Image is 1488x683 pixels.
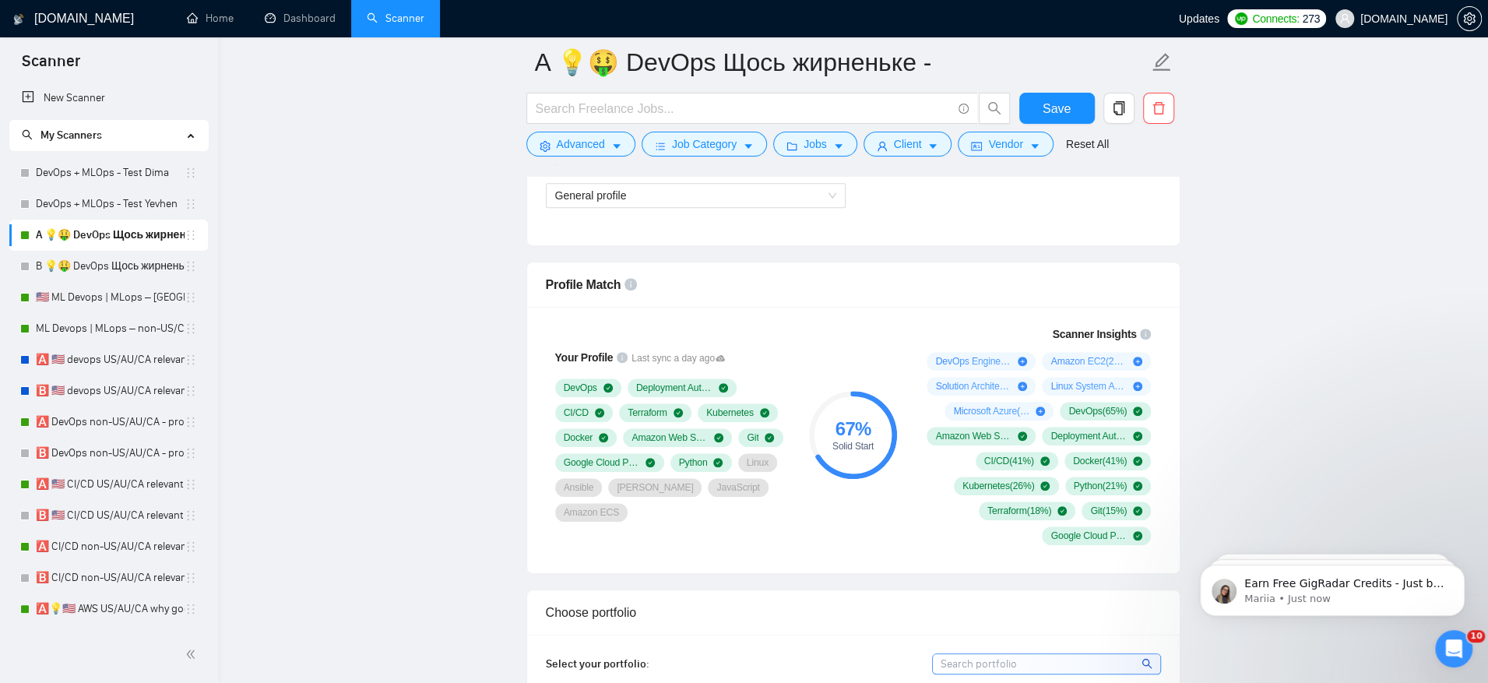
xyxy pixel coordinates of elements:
span: Updates [1179,12,1219,25]
span: check-circle [1018,431,1027,441]
span: General profile [555,184,836,207]
span: check-circle [1057,506,1067,516]
a: 🅱️ 🇺🇸 CI/CD US/AU/CA relevant exp [36,500,185,531]
span: delete [1144,101,1173,115]
input: Search Freelance Jobs... [536,99,952,118]
button: settingAdvancedcaret-down [526,132,635,157]
a: dashboardDashboard [265,12,336,25]
span: check-circle [595,408,604,417]
span: double-left [185,646,201,662]
span: check-circle [719,383,728,393]
span: Microsoft Azure ( 15 %) [953,405,1029,417]
span: setting [1458,12,1481,25]
span: user [1339,13,1350,24]
span: Linux [747,456,769,469]
span: Git ( 15 %) [1090,505,1127,517]
input: Search portfolio [933,654,1160,674]
span: search [1142,655,1155,672]
span: holder [185,385,197,397]
span: Save [1043,99,1071,118]
span: holder [185,260,197,273]
span: Solution Architecture ( 21 %) [935,380,1011,393]
span: Docker [564,431,593,444]
a: 🇺🇸 ML Devops | MLops – [GEOGRAPHIC_DATA]/CA/AU - test: bid in range 90% [36,282,185,313]
button: delete [1143,93,1174,124]
span: [PERSON_NAME] [617,481,693,494]
span: check-circle [674,408,683,417]
a: 🅰️💡🇺🇸 AWS US/AU/CA why good fit - [36,593,185,625]
span: Scanner [9,50,93,83]
span: Amazon ECS [564,506,620,519]
span: Profile Match [546,278,621,291]
img: logo [13,7,24,32]
a: homeHome [187,12,234,25]
button: Save [1019,93,1095,124]
span: check-circle [1133,506,1142,516]
input: Scanner name... [535,43,1149,82]
a: ML Devops | MLops – non-US/CA/AU - test: bid in range 90% [36,313,185,344]
a: 🅰️ 🇺🇸 CI/CD US/AU/CA relevant exp - old [36,469,185,500]
div: Solid Start [809,442,897,451]
span: Your Profile [555,351,614,364]
span: caret-down [927,140,938,152]
span: Amazon Web Services ( 44 %) [935,430,1011,442]
li: 🅰️ DevOps non-US/AU/CA - process [9,407,208,438]
span: caret-down [743,140,754,152]
span: Select your portfolio: [546,657,649,671]
div: 67 % [809,420,897,438]
li: A 💡🤑 DevOps Щось жирненьке - [9,220,208,251]
li: 🅱️ DevOps non-US/AU/CA - process [9,438,208,469]
span: Jobs [804,136,827,153]
span: holder [185,416,197,428]
a: DevOps + MLOps - Test Yevhen [36,188,185,220]
span: holder [185,354,197,366]
span: Last sync a day ago [631,351,725,366]
span: Ansible [564,481,594,494]
span: check-circle [1133,531,1142,540]
span: info-circle [1140,329,1151,340]
span: My Scanners [40,129,102,142]
img: upwork-logo.png [1235,12,1247,25]
a: searchScanner [367,12,424,25]
button: idcardVendorcaret-down [958,132,1053,157]
span: caret-down [1029,140,1040,152]
a: 🅰️ 🇺🇸 devops US/AU/CA relevant exp - [36,344,185,375]
span: check-circle [714,433,723,442]
span: edit [1152,52,1172,72]
span: caret-down [833,140,844,152]
span: holder [185,540,197,553]
li: 🇺🇸 ML Devops | MLops – US/CA/AU - test: bid in range 90% [9,282,208,313]
span: Docker ( 41 %) [1073,455,1127,467]
span: plus-circle [1133,357,1142,366]
li: 🅱️💡🇺🇸 AWS US/AU/CA why good fit - new CL and Laziza AI [9,625,208,656]
span: Git [747,431,758,444]
span: check-circle [1133,431,1142,441]
span: check-circle [1133,456,1142,466]
span: folder [786,140,797,152]
span: check-circle [1040,481,1050,491]
button: folderJobscaret-down [773,132,857,157]
span: Google Cloud Platform [564,456,640,469]
iframe: Intercom notifications message [1177,532,1488,641]
span: check-circle [713,458,723,467]
span: holder [185,572,197,584]
span: Amazon Web Services [631,431,708,444]
span: check-circle [760,408,769,417]
li: ML Devops | MLops – non-US/CA/AU - test: bid in range 90% [9,313,208,344]
li: 🅱️ CI/CD non-US/AU/CA relevant exp [9,562,208,593]
li: B 💡🤑 DevOps Щось жирненьке - [9,251,208,282]
li: 🅰️ CI/CD non-US/AU/CA relevant exp [9,531,208,562]
span: Terraform ( 18 %) [987,505,1051,517]
span: info-circle [617,352,628,363]
a: DevOps + MLOps - Test Dima [36,157,185,188]
span: Scanner Insights [1052,329,1136,340]
span: holder [185,478,197,491]
span: holder [185,509,197,522]
span: Deployment Automation ( 44 %) [1050,430,1127,442]
span: search [22,129,33,140]
a: 🅱️ CI/CD non-US/AU/CA relevant exp [36,562,185,593]
a: 🅱️ 🇺🇸 devops US/AU/CA relevant exp [36,375,185,407]
span: DevOps ( 65 %) [1068,405,1127,417]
